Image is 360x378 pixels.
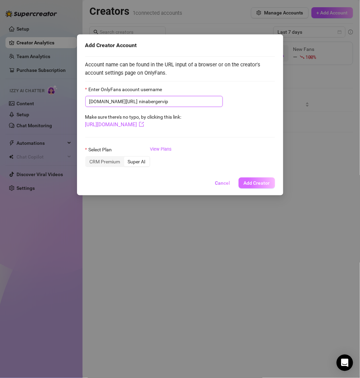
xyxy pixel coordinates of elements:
div: Super AI [124,157,150,166]
div: Add Creator Account [85,41,275,50]
a: [URL][DOMAIN_NAME]export [85,121,144,128]
button: Add Creator [239,177,275,188]
span: Cancel [215,180,230,186]
span: Add Creator [244,180,270,186]
button: Cancel [210,177,236,188]
span: [DOMAIN_NAME][URL] [89,98,138,105]
a: View Plans [150,146,172,173]
label: Enter OnlyFans account username [85,86,166,93]
div: segmented control [85,156,150,167]
label: Select Plan [85,146,116,153]
input: Enter OnlyFans account username [139,98,219,105]
span: Make sure there's no typo, by clicking this link: [85,114,182,127]
div: Open Intercom Messenger [337,355,353,371]
span: Account name can be found in the URL input of a browser or on the creator's account settings page... [85,61,275,77]
div: CRM Premium [86,157,124,166]
span: export [139,122,144,127]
